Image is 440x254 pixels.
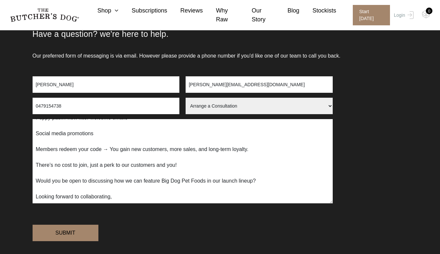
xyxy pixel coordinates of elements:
[33,29,408,52] h2: Have a question? we're here to help.
[274,6,299,15] a: Blog
[33,52,408,76] p: Our preferred form of messaging is via email. However please provide a phone number if you'd like...
[186,76,333,93] input: Email
[33,98,180,114] input: Phone Number
[33,225,98,241] input: Submit
[299,6,336,15] a: Stockists
[239,6,274,24] a: Our Story
[203,6,239,24] a: Why Raw
[167,6,203,15] a: Reviews
[422,10,430,18] img: TBD_Cart-Empty.png
[392,5,414,25] a: Login
[33,76,408,253] form: Contact form
[346,5,392,25] a: Start [DATE]
[353,5,390,25] span: Start [DATE]
[426,8,432,14] div: 0
[84,6,118,15] a: Shop
[33,76,180,93] input: Full Name
[118,6,167,15] a: Subscriptions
